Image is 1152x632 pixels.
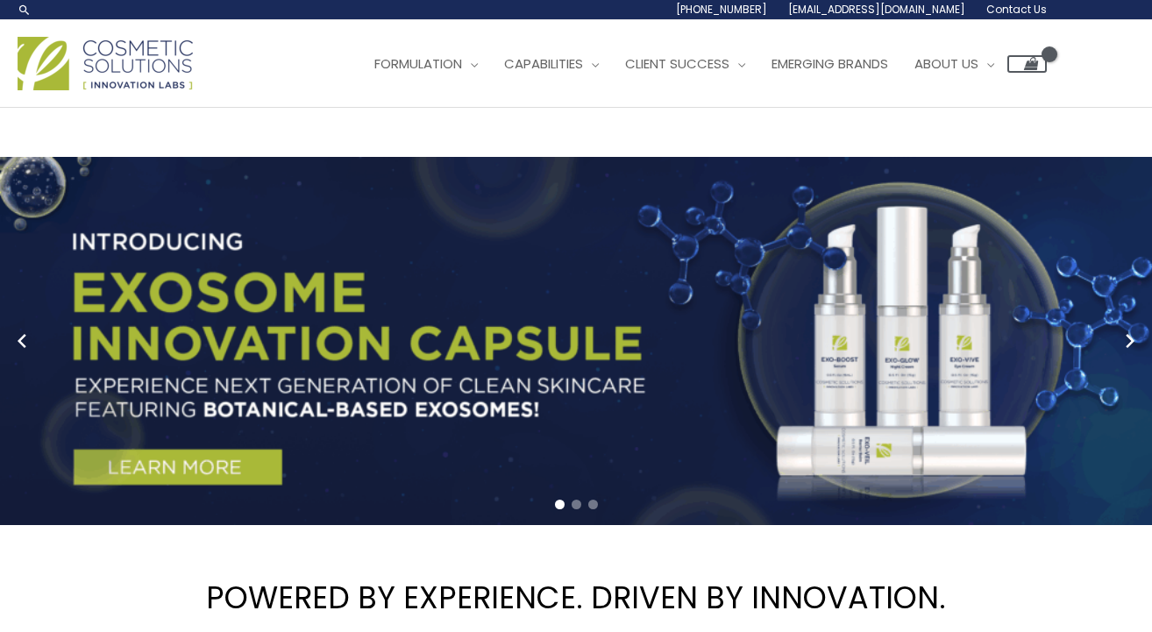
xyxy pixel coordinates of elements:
span: Formulation [374,54,462,73]
a: Formulation [361,38,491,90]
button: Previous slide [9,328,35,354]
span: Emerging Brands [772,54,888,73]
span: Capabilities [504,54,583,73]
span: Go to slide 1 [555,500,565,509]
span: About Us [914,54,978,73]
span: Go to slide 3 [588,500,598,509]
span: [EMAIL_ADDRESS][DOMAIN_NAME] [788,2,965,17]
button: Next slide [1117,328,1143,354]
img: Cosmetic Solutions Logo [18,37,193,90]
a: Capabilities [491,38,612,90]
a: About Us [901,38,1007,90]
span: [PHONE_NUMBER] [676,2,767,17]
span: Contact Us [986,2,1047,17]
span: Client Success [625,54,729,73]
nav: Site Navigation [348,38,1047,90]
a: Emerging Brands [758,38,901,90]
a: View Shopping Cart, empty [1007,55,1047,73]
span: Go to slide 2 [572,500,581,509]
a: Client Success [612,38,758,90]
a: Search icon link [18,3,32,17]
